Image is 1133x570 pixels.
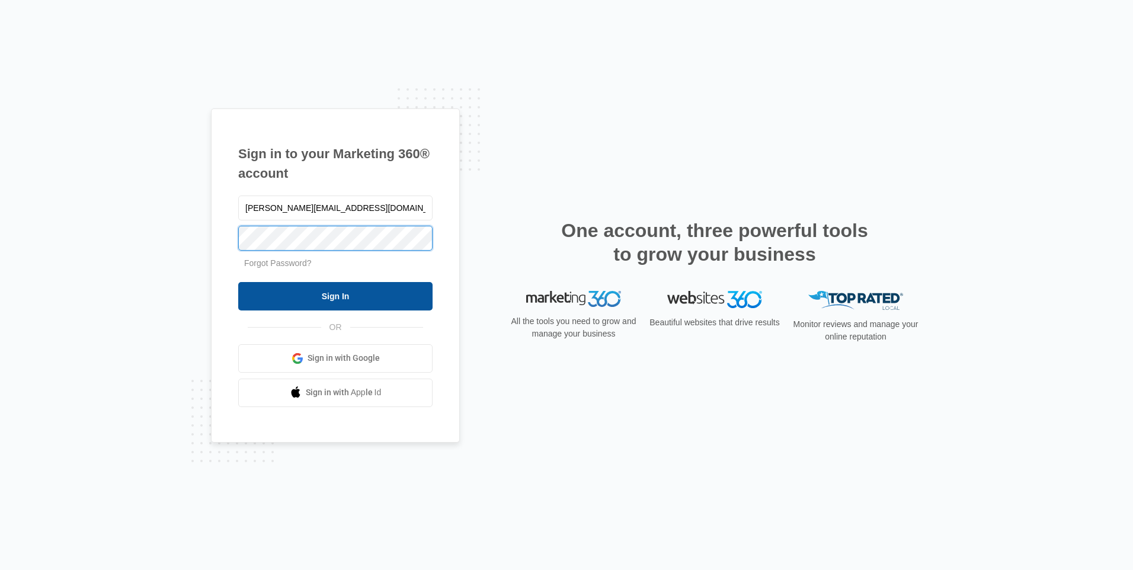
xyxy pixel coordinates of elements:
img: Top Rated Local [808,291,903,310]
input: Email [238,196,433,220]
a: Sign in with Google [238,344,433,373]
h2: One account, three powerful tools to grow your business [558,219,872,266]
a: Sign in with Apple Id [238,379,433,407]
img: Marketing 360 [526,291,621,308]
p: Monitor reviews and manage your online reputation [789,318,922,343]
span: Sign in with Google [308,352,380,364]
img: Websites 360 [667,291,762,308]
input: Sign In [238,282,433,310]
span: OR [321,321,350,334]
p: All the tools you need to grow and manage your business [507,315,640,340]
span: Sign in with Apple Id [306,386,382,399]
h1: Sign in to your Marketing 360® account [238,144,433,183]
p: Beautiful websites that drive results [648,316,781,329]
a: Forgot Password? [244,258,312,268]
